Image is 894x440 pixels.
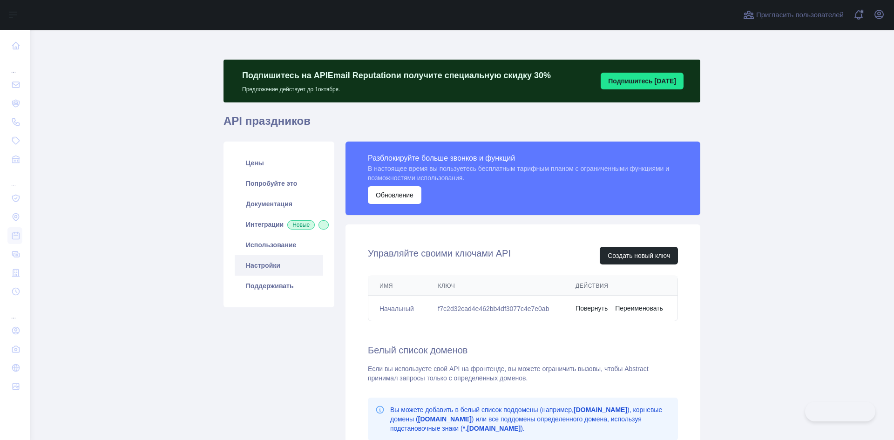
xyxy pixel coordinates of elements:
font: Предложение действует до 1 [242,86,318,93]
font: Переименовать [615,305,663,312]
font: % [543,71,551,80]
font: ... [11,68,16,74]
font: Подпишитесь на API [242,71,328,80]
a: Поддерживать [235,276,323,296]
font: f7c2d32cad4e462bb4df3077c4e7e0ab [438,305,549,312]
font: Белый список доменов [368,345,467,355]
font: *.[DOMAIN_NAME] [463,425,521,432]
button: Переименовать [615,304,663,313]
font: Начальный [379,305,414,312]
font: [DOMAIN_NAME] [574,406,627,413]
font: Если вы используете свой API на фронтенде, вы можете ограничить вызовы, чтобы Abstract принимал з... [368,365,649,382]
button: Обновление [368,186,421,204]
font: ) или все поддомены определенного домена, используя подстановочные знаки ( [390,415,642,432]
a: Документация [235,194,323,214]
iframe: Переключить поддержку клиентов [805,402,875,421]
button: Создать новый ключ [600,247,678,264]
font: Обновление [376,191,413,199]
font: Подпишитесь [DATE] [608,77,676,85]
font: Попробуйте это [246,180,297,187]
font: Интеграции [246,221,284,228]
a: Цены [235,153,323,173]
font: . [339,86,340,93]
font: Создать новый ключ [608,252,670,259]
button: Повернуть [576,304,608,313]
font: и получите специальную скидку [396,71,532,80]
font: ... [11,181,16,188]
font: ... [11,313,16,320]
font: Управляйте своими ключами API [368,248,511,258]
a: Попробуйте это [235,173,323,194]
font: Настройки [246,262,280,269]
font: Пригласить пользователей [756,11,844,19]
font: В настоящее время вы пользуетесь бесплатным тарифным планом с ограниченными функциями и возможнос... [368,165,669,182]
font: Действия [576,283,608,289]
font: Документация [246,200,292,208]
a: ИнтеграцииНовые [235,214,323,235]
font: Имя [379,283,393,289]
font: Использование [246,241,296,249]
button: Пригласить пользователей [741,7,846,22]
a: Настройки [235,255,323,276]
font: 30 [534,71,543,80]
font: Повернуть [576,305,608,312]
font: API праздников [223,115,311,127]
font: Цены [246,159,264,167]
a: Использование [235,235,323,255]
font: октября [318,86,339,93]
font: Разблокируйте больше звонков и функций [368,154,515,162]
font: Вы можете добавить в белый список поддомены (например, [390,406,574,413]
font: ). [521,425,525,432]
font: Email Reputation [328,71,396,80]
font: Новые [292,222,310,228]
font: Поддерживать [246,282,294,290]
button: Подпишитесь [DATE] [601,73,684,89]
font: Ключ [438,283,455,289]
font: [DOMAIN_NAME] [418,415,472,423]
